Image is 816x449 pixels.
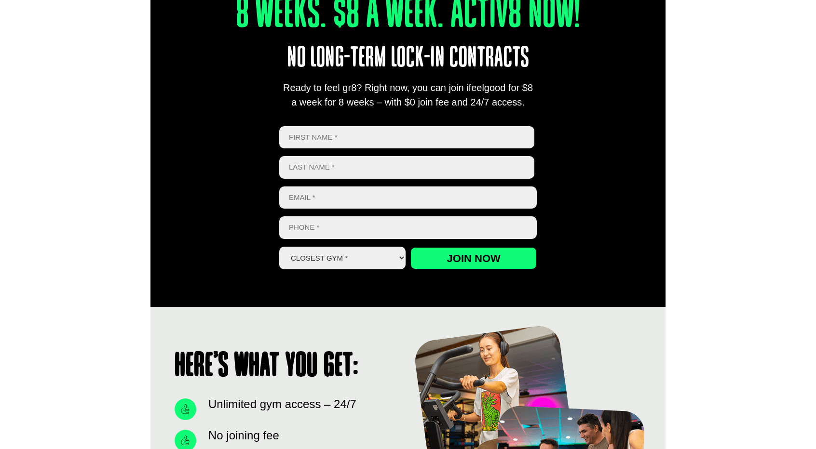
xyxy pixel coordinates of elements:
[279,126,534,149] input: First name *
[176,37,639,80] p: No long-term lock-in contracts
[279,156,534,179] input: Last name *
[410,247,537,269] input: Join now
[175,350,398,384] h1: Here’s what you get:
[279,216,537,239] input: Phone *
[279,186,537,209] input: Email *
[206,396,356,413] span: Unlimited gym access – 24/7
[206,427,279,444] span: No joining fee
[279,80,537,109] div: Ready to feel gr8? Right now, you can join ifeelgood for $8 a week for 8 weeks – with $0 join fee...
